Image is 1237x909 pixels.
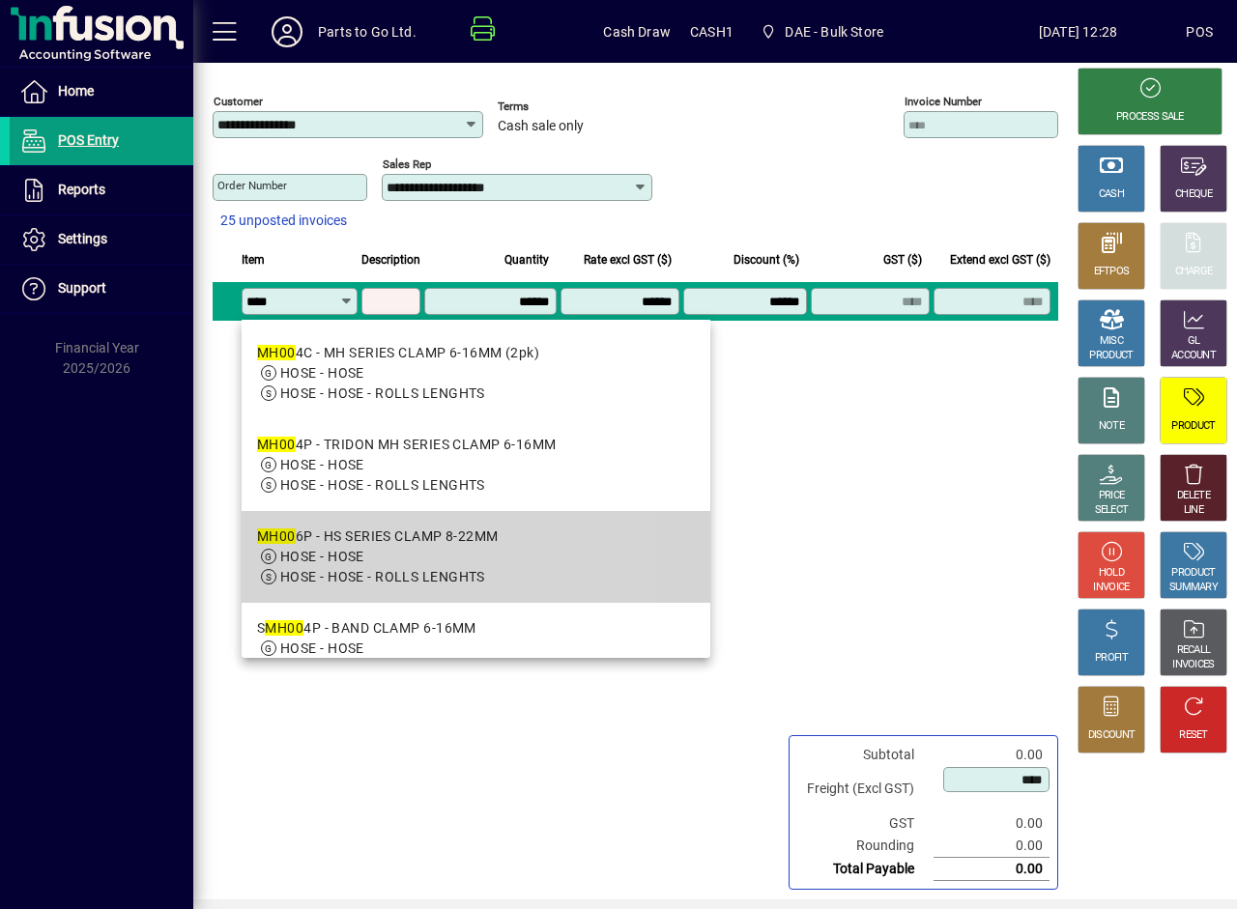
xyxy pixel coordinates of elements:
div: SELECT [1095,503,1129,518]
em: MH00 [265,620,303,636]
td: 0.00 [934,835,1050,858]
span: POS Entry [58,132,119,148]
a: Support [10,265,193,313]
div: S 4P - BAND CLAMP 6-16MM [257,618,485,639]
mat-option: MH004C - MH SERIES CLAMP 6-16MM (2pk) [242,327,710,419]
div: CHARGE [1175,265,1213,279]
span: HOSE - HOSE [280,640,364,656]
div: EFTPOS [1094,265,1130,279]
span: 25 unposted invoices [220,211,347,231]
span: Cash Draw [603,16,671,47]
span: HOSE - HOSE [280,365,364,381]
em: MH00 [257,437,296,452]
span: GST ($) [883,249,922,270]
div: LINE [1184,503,1203,518]
div: 4P - TRIDON MH SERIES CLAMP 6-16MM [257,435,557,455]
span: Discount (%) [734,249,799,270]
span: Home [58,83,94,99]
div: PROFIT [1095,651,1128,666]
mat-label: Sales rep [383,157,431,171]
span: Reports [58,182,105,197]
mat-option: MH004P - TRIDON MH SERIES CLAMP 6-16MM [242,419,710,511]
span: Terms [498,100,614,113]
div: DELETE [1177,489,1210,503]
td: 0.00 [934,812,1050,835]
span: HOSE - HOSE [280,457,364,472]
span: Support [58,280,106,296]
div: 4C - MH SERIES CLAMP 6-16MM (2pk) [257,343,539,363]
div: PRODUCT [1089,349,1133,363]
td: Freight (Excl GST) [797,766,934,812]
em: MH00 [257,528,296,544]
div: SUMMARY [1169,581,1218,595]
td: Total Payable [797,858,934,881]
span: DAE - Bulk Store [785,16,883,47]
td: Subtotal [797,744,934,766]
mat-label: Invoice number [905,95,982,108]
span: HOSE - HOSE - ROLLS LENGHTS [280,385,485,401]
div: PRODUCT [1171,419,1215,434]
div: PROCESS SALE [1116,110,1184,125]
div: PRODUCT [1171,566,1215,581]
span: Rate excl GST ($) [584,249,672,270]
div: 6P - HS SERIES CLAMP 8-22MM [257,526,499,547]
span: Settings [58,231,107,246]
div: Parts to Go Ltd. [318,16,417,47]
div: HOLD [1099,566,1124,581]
div: DISCOUNT [1088,728,1135,743]
span: HOSE - HOSE [280,549,364,564]
div: PRICE [1099,489,1125,503]
div: GL [1188,334,1200,349]
div: POS [1186,16,1213,47]
div: CHEQUE [1175,187,1212,202]
span: HOSE - HOSE - ROLLS LENGHTS [280,569,485,584]
div: INVOICE [1093,581,1129,595]
div: ACCOUNT [1171,349,1216,363]
span: Item [242,249,265,270]
mat-label: Order number [217,179,287,192]
span: Cash sale only [498,119,584,134]
div: RESET [1179,728,1208,743]
td: Rounding [797,835,934,858]
td: 0.00 [934,744,1050,766]
mat-option: SMH004P - BAND CLAMP 6-16MM [242,603,710,695]
a: Home [10,68,193,116]
a: Settings [10,215,193,264]
div: CASH [1099,187,1124,202]
div: RECALL [1177,643,1211,658]
div: INVOICES [1172,658,1214,672]
span: [DATE] 12:28 [970,16,1187,47]
td: 0.00 [934,858,1050,881]
a: Reports [10,166,193,214]
button: 25 unposted invoices [213,204,355,239]
div: NOTE [1099,419,1124,434]
span: Description [361,249,420,270]
mat-option: MH006P - HS SERIES CLAMP 8-22MM [242,511,710,603]
span: Quantity [504,249,549,270]
div: MISC [1100,334,1123,349]
button: Profile [256,14,318,49]
span: HOSE - HOSE - ROLLS LENGHTS [280,477,485,493]
span: DAE - Bulk Store [753,14,891,49]
span: CASH1 [690,16,734,47]
mat-label: Customer [214,95,263,108]
span: Extend excl GST ($) [950,249,1050,270]
td: GST [797,812,934,835]
em: MH00 [257,345,296,360]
